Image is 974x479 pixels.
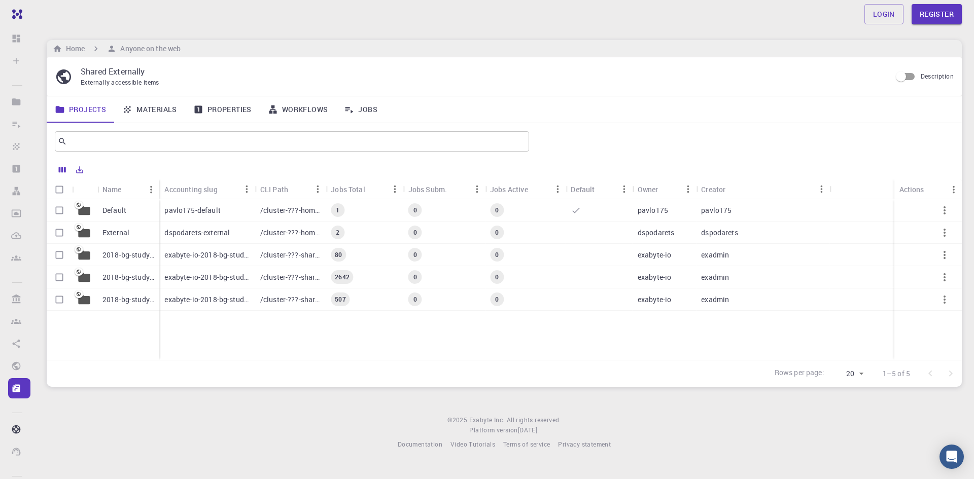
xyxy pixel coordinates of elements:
[469,181,485,197] button: Menu
[518,425,539,435] a: [DATE].
[114,96,185,123] a: Materials
[921,72,954,80] span: Description
[503,440,550,448] span: Terms of service
[503,439,550,450] a: Terms of service
[633,179,696,199] div: Owner
[331,295,350,304] span: 507
[518,426,539,434] span: [DATE] .
[332,206,343,214] span: 1
[260,272,321,282] p: /cluster-???-share/groups/exabyte-io/exabyte-io-2018-bg-study-phase-iii
[558,439,611,450] a: Privacy statement
[164,250,250,260] p: exabyte-io-2018-bg-study-phase-i-ph
[864,4,903,24] a: Login
[260,228,321,238] p: /cluster-???-home/dspodarets/dspodarets-external
[899,179,924,199] div: Actions
[558,440,611,448] span: Privacy statement
[485,179,566,199] div: Jobs Active
[469,416,505,424] span: Exabyte Inc.
[102,205,126,215] p: Default
[102,179,122,199] div: Name
[102,294,154,305] p: 2018-bg-study-phase-I
[638,205,668,215] p: pavlo175
[409,250,421,259] span: 0
[814,181,830,197] button: Menu
[638,228,675,238] p: dspodarets
[260,96,336,123] a: Workflows
[159,179,255,199] div: Accounting slug
[940,445,964,469] div: Open Intercom Messenger
[491,206,503,214] span: 0
[309,181,326,197] button: Menu
[638,250,672,260] p: exabyte-io
[450,439,495,450] a: Video Tutorials
[469,425,517,435] span: Platform version
[336,96,386,123] a: Jobs
[260,250,321,260] p: /cluster-???-share/groups/exabyte-io/exabyte-io-2018-bg-study-phase-i-ph
[775,367,824,379] p: Rows per page:
[701,228,738,238] p: dspodarets
[491,273,503,281] span: 0
[218,181,234,197] button: Sort
[51,43,183,54] nav: breadcrumb
[398,440,442,448] span: Documentation
[409,273,421,281] span: 0
[164,205,220,215] p: pavlo175-default
[185,96,260,123] a: Properties
[403,179,485,199] div: Jobs Subm.
[8,9,22,19] img: logo
[164,272,250,282] p: exabyte-io-2018-bg-study-phase-iii
[571,179,595,199] div: Default
[616,181,633,197] button: Menu
[658,181,675,197] button: Sort
[701,205,732,215] p: pavlo175
[260,294,321,305] p: /cluster-???-share/groups/exabyte-io/exabyte-io-2018-bg-study-phase-i
[102,228,129,238] p: External
[409,206,421,214] span: 0
[398,439,442,450] a: Documentation
[260,205,321,215] p: /cluster-???-home/pavlo175/pavlo175-default
[447,415,469,425] span: © 2025
[701,294,729,305] p: exadmin
[62,43,85,54] h6: Home
[332,228,343,237] span: 2
[408,179,447,199] div: Jobs Subm.
[331,179,365,199] div: Jobs Total
[331,250,346,259] span: 80
[164,228,230,238] p: dspodarets-external
[450,440,495,448] span: Video Tutorials
[239,181,255,197] button: Menu
[409,228,421,237] span: 0
[638,294,672,305] p: exabyte-io
[490,179,528,199] div: Jobs Active
[102,250,154,260] p: 2018-bg-study-phase-i-ph
[164,179,217,199] div: Accounting slug
[549,181,566,197] button: Menu
[260,179,288,199] div: CLI Path
[946,181,962,198] button: Menu
[71,162,88,178] button: Export
[255,179,326,199] div: CLI Path
[116,43,181,54] h6: Anyone on the web
[143,181,159,198] button: Menu
[81,78,159,86] span: Externally accessible items
[566,179,632,199] div: Default
[72,179,97,199] div: Icon
[883,369,910,379] p: 1–5 of 5
[680,181,696,197] button: Menu
[638,179,658,199] div: Owner
[54,162,71,178] button: Columns
[491,228,503,237] span: 0
[696,179,829,199] div: Creator
[122,181,138,198] button: Sort
[102,272,154,282] p: 2018-bg-study-phase-III
[701,250,729,260] p: exadmin
[164,294,250,305] p: exabyte-io-2018-bg-study-phase-i
[507,415,561,425] span: All rights reserved.
[326,179,403,199] div: Jobs Total
[491,250,503,259] span: 0
[81,65,883,78] p: Shared Externally
[97,179,159,199] div: Name
[638,272,672,282] p: exabyte-io
[828,366,866,381] div: 20
[701,272,729,282] p: exadmin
